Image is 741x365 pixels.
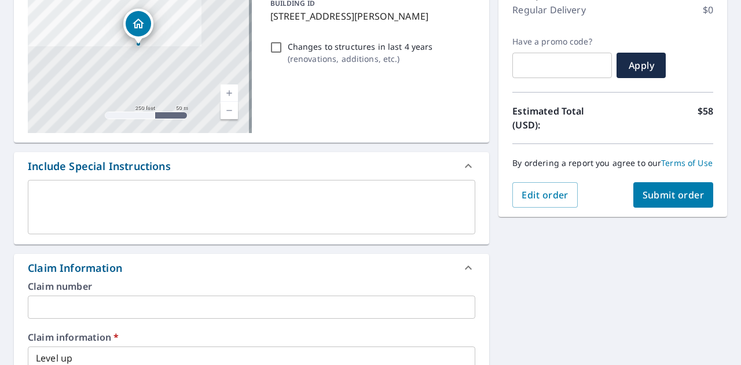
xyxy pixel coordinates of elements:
[14,152,489,180] div: Include Special Instructions
[512,158,713,168] p: By ordering a report you agree to our
[123,9,153,45] div: Dropped pin, building 1, Residential property, 18 Dorothy Dr Spring Valley, NY 10977
[270,9,471,23] p: [STREET_ADDRESS][PERSON_NAME]
[661,157,713,168] a: Terms of Use
[28,333,475,342] label: Claim information
[512,36,612,47] label: Have a promo code?
[14,254,489,282] div: Claim Information
[512,104,612,132] p: Estimated Total (USD):
[28,282,475,291] label: Claim number
[703,3,713,17] p: $0
[617,53,666,78] button: Apply
[288,53,433,65] p: ( renovations, additions, etc. )
[522,189,568,201] span: Edit order
[643,189,705,201] span: Submit order
[28,158,171,174] div: Include Special Instructions
[221,84,238,102] a: Current Level 17, Zoom In
[221,102,238,119] a: Current Level 17, Zoom Out
[626,59,656,72] span: Apply
[633,182,714,208] button: Submit order
[698,104,713,132] p: $58
[512,3,585,17] p: Regular Delivery
[288,40,433,53] p: Changes to structures in last 4 years
[28,260,122,276] div: Claim Information
[512,182,578,208] button: Edit order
